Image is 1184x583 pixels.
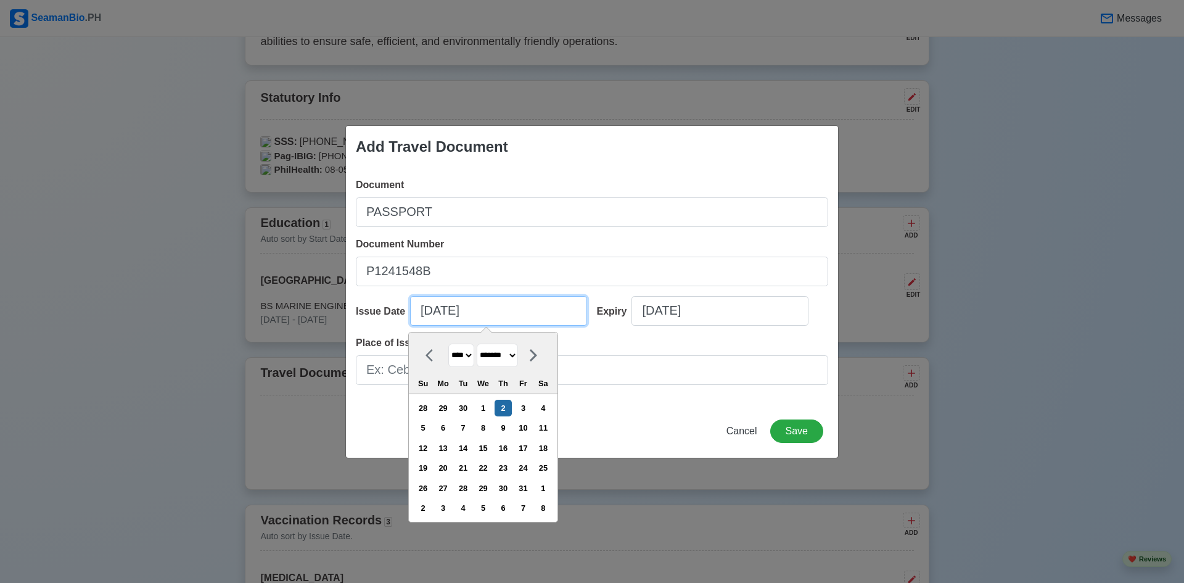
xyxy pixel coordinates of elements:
[495,460,511,476] div: Choose Thursday, October 23rd, 2025
[535,420,551,436] div: Choose Saturday, October 11th, 2025
[535,400,551,416] div: Choose Saturday, October 4th, 2025
[415,400,432,416] div: Choose Sunday, September 28th, 2025
[454,500,471,516] div: Choose Tuesday, November 4th, 2025
[435,420,451,436] div: Choose Monday, October 6th, 2025
[770,420,823,443] button: Save
[495,375,511,392] div: Th
[535,375,551,392] div: Sa
[535,460,551,476] div: Choose Saturday, October 25th, 2025
[726,426,757,436] span: Cancel
[356,355,828,385] input: Ex: Cebu City
[435,440,451,457] div: Choose Monday, October 13th, 2025
[413,398,553,518] div: month 2025-10
[356,180,404,190] span: Document
[435,460,451,476] div: Choose Monday, October 20th, 2025
[454,400,471,416] div: Choose Tuesday, September 30th, 2025
[435,400,451,416] div: Choose Monday, September 29th, 2025
[454,480,471,497] div: Choose Tuesday, October 28th, 2025
[475,480,491,497] div: Choose Wednesday, October 29th, 2025
[454,375,471,392] div: Tu
[454,440,471,457] div: Choose Tuesday, October 14th, 2025
[535,480,551,497] div: Choose Saturday, November 1st, 2025
[356,304,410,319] div: Issue Date
[535,500,551,516] div: Choose Saturday, November 8th, 2025
[356,337,422,348] span: Place of Issue
[515,460,532,476] div: Choose Friday, October 24th, 2025
[356,257,828,286] input: Ex: P12345678B
[495,400,511,416] div: Choose Thursday, October 2nd, 2025
[356,197,828,227] input: Ex: Passport
[515,400,532,416] div: Choose Friday, October 3rd, 2025
[356,239,444,249] span: Document Number
[435,375,451,392] div: Mo
[515,480,532,497] div: Choose Friday, October 31st, 2025
[597,304,632,319] div: Expiry
[415,460,432,476] div: Choose Sunday, October 19th, 2025
[356,136,508,158] div: Add Travel Document
[515,375,532,392] div: Fr
[415,420,432,436] div: Choose Sunday, October 5th, 2025
[515,420,532,436] div: Choose Friday, October 10th, 2025
[495,500,511,516] div: Choose Thursday, November 6th, 2025
[495,420,511,436] div: Choose Thursday, October 9th, 2025
[475,500,491,516] div: Choose Wednesday, November 5th, 2025
[718,420,765,443] button: Cancel
[515,440,532,457] div: Choose Friday, October 17th, 2025
[415,440,432,457] div: Choose Sunday, October 12th, 2025
[475,460,491,476] div: Choose Wednesday, October 22nd, 2025
[454,460,471,476] div: Choose Tuesday, October 21st, 2025
[475,375,491,392] div: We
[435,500,451,516] div: Choose Monday, November 3rd, 2025
[475,400,491,416] div: Choose Wednesday, October 1st, 2025
[515,500,532,516] div: Choose Friday, November 7th, 2025
[435,480,451,497] div: Choose Monday, October 27th, 2025
[475,420,491,436] div: Choose Wednesday, October 8th, 2025
[454,420,471,436] div: Choose Tuesday, October 7th, 2025
[415,375,432,392] div: Su
[495,440,511,457] div: Choose Thursday, October 16th, 2025
[535,440,551,457] div: Choose Saturday, October 18th, 2025
[475,440,491,457] div: Choose Wednesday, October 15th, 2025
[415,500,432,516] div: Choose Sunday, November 2nd, 2025
[495,480,511,497] div: Choose Thursday, October 30th, 2025
[415,480,432,497] div: Choose Sunday, October 26th, 2025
